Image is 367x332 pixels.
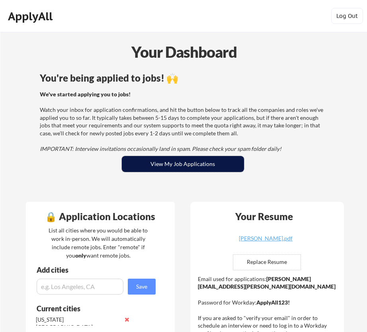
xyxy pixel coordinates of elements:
em: IMPORTANT: Interview invitations occasionally land in spam. Please check your spam folder daily! [40,145,281,152]
div: ApplyAll [8,10,55,23]
input: e.g. Los Angeles, CA [37,279,123,295]
div: [PERSON_NAME].pdf [219,236,313,241]
div: [US_STATE][GEOGRAPHIC_DATA] [36,316,120,331]
div: List all cities where you would be able to work in-person. We will automatically include remote j... [43,226,153,260]
a: [PERSON_NAME].pdf [219,236,313,248]
div: Add cities [37,266,154,273]
div: Watch your inbox for application confirmations, and hit the button below to track all the compani... [40,90,324,153]
div: You're being applied to jobs! 🙌 [40,73,326,83]
div: Your Dashboard [1,41,367,63]
button: Save [128,279,156,295]
div: Your Resume [225,212,304,221]
button: Log Out [331,8,363,24]
div: 🔒 Application Locations [26,212,174,221]
strong: only [75,252,86,259]
div: Current cities [37,305,144,312]
strong: ApplyAll123! [256,299,290,306]
strong: [PERSON_NAME][EMAIL_ADDRESS][PERSON_NAME][DOMAIN_NAME] [198,275,336,290]
button: View My Job Applications [122,156,244,172]
strong: We've started applying you to jobs! [40,91,131,98]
